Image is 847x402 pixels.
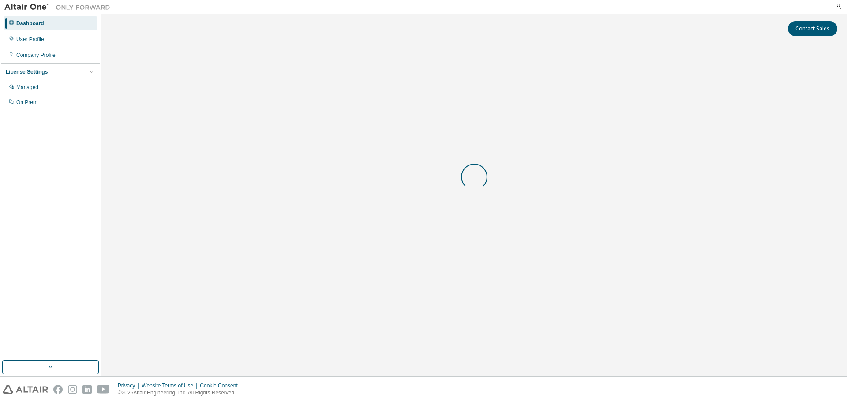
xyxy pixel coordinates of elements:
img: Altair One [4,3,115,11]
div: License Settings [6,68,48,75]
img: youtube.svg [97,385,110,394]
img: linkedin.svg [82,385,92,394]
div: On Prem [16,99,37,106]
img: facebook.svg [53,385,63,394]
div: Company Profile [16,52,56,59]
div: Managed [16,84,38,91]
div: Cookie Consent [200,382,243,389]
img: altair_logo.svg [3,385,48,394]
div: Dashboard [16,20,44,27]
img: instagram.svg [68,385,77,394]
div: User Profile [16,36,44,43]
div: Privacy [118,382,142,389]
p: © 2025 Altair Engineering, Inc. All Rights Reserved. [118,389,243,397]
div: Website Terms of Use [142,382,200,389]
button: Contact Sales [788,21,837,36]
